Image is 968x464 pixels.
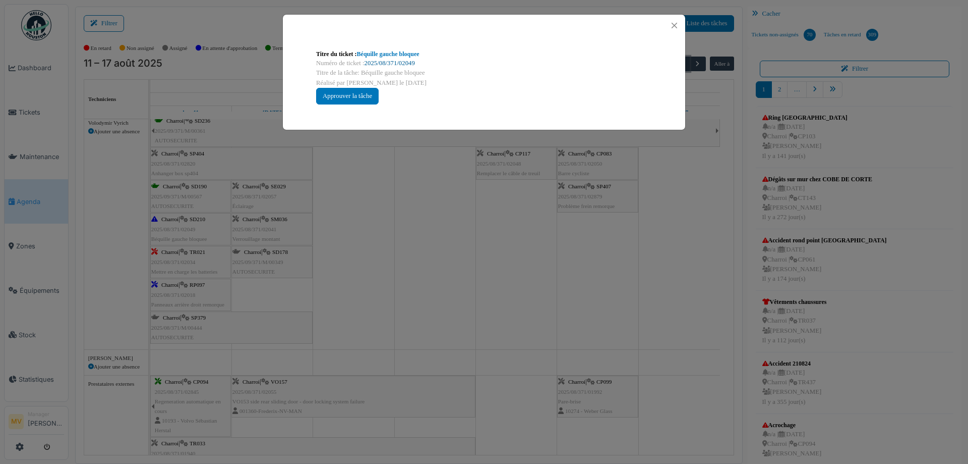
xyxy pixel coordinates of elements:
[316,88,379,105] div: Approuver la tâche
[316,68,652,78] div: Titre de la tâche: Béquille gauche bloquee
[365,60,415,67] a: 2025/08/371/02049
[316,59,652,68] div: Numéro de ticket :
[668,19,681,32] button: Close
[316,49,652,59] div: Titre du ticket :
[316,78,652,88] div: Réalisé par [PERSON_NAME] le [DATE]
[357,50,419,58] a: Béquille gauche bloquee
